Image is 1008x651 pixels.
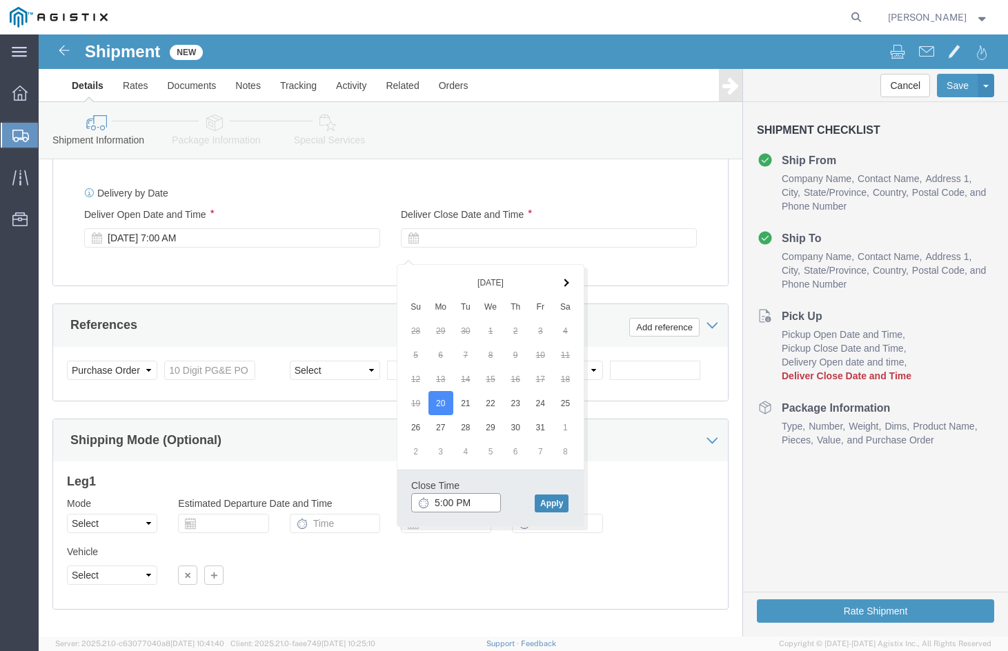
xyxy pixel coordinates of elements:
[486,639,521,648] a: Support
[779,638,991,650] span: Copyright © [DATE]-[DATE] Agistix Inc., All Rights Reserved
[55,639,224,648] span: Server: 2025.21.0-c63077040a8
[39,34,1008,637] iframe: FS Legacy Container
[322,639,375,648] span: [DATE] 10:25:10
[521,639,556,648] a: Feedback
[887,9,989,26] button: [PERSON_NAME]
[230,639,375,648] span: Client: 2025.21.0-faee749
[10,7,108,28] img: logo
[170,639,224,648] span: [DATE] 10:41:40
[888,10,967,25] span: Brooke Schultz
